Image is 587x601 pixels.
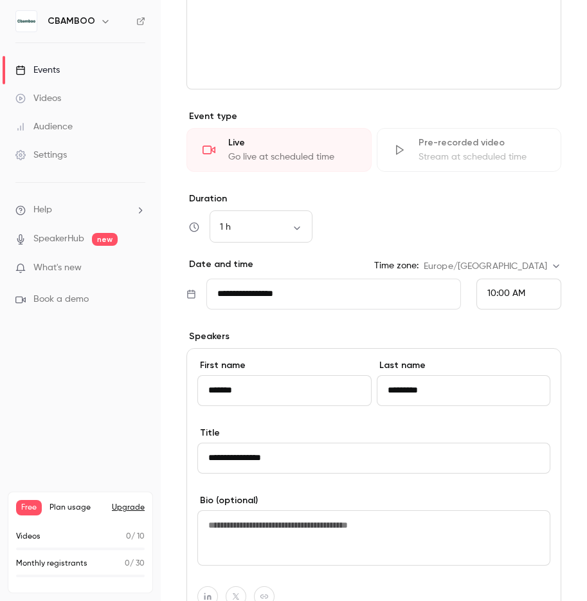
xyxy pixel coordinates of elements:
span: What's new [33,261,82,275]
button: Upgrade [112,503,145,513]
label: Title [197,427,550,439]
span: 10:00 AM [487,289,525,298]
div: Pre-recorded videoStream at scheduled time [377,128,562,172]
p: Videos [16,531,41,542]
div: 1 h [210,221,312,234]
p: / 10 [126,531,145,542]
h6: CBAMBOO [48,15,95,28]
label: First name [197,359,372,372]
div: Events [15,64,60,77]
span: Plan usage [50,503,104,513]
span: new [92,233,118,246]
div: Pre-recorded video [419,136,546,149]
span: Book a demo [33,293,89,306]
label: Time zone: [374,259,419,272]
span: 0 [125,560,130,568]
div: Live [228,136,356,149]
label: Duration [186,192,561,205]
span: Free [16,500,42,515]
div: Audience [15,120,73,133]
label: Bio (optional) [197,494,550,507]
p: Monthly registrants [16,558,87,569]
li: help-dropdown-opener [15,203,145,217]
span: Help [33,203,52,217]
iframe: Noticeable Trigger [130,263,145,274]
div: Europe/[GEOGRAPHIC_DATA] [424,260,561,273]
label: Last name [377,359,551,372]
div: Go live at scheduled time [228,151,356,163]
div: LiveGo live at scheduled time [186,128,372,172]
a: SpeakerHub [33,232,84,246]
div: Settings [15,149,67,162]
span: 0 [126,533,131,541]
p: Event type [186,110,561,123]
p: / 30 [125,558,145,569]
p: Date and time [186,258,253,271]
p: Speakers [186,330,561,343]
div: From [476,279,561,310]
div: Stream at scheduled time [419,151,546,163]
div: Videos [15,92,61,105]
img: CBAMBOO [16,11,37,32]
